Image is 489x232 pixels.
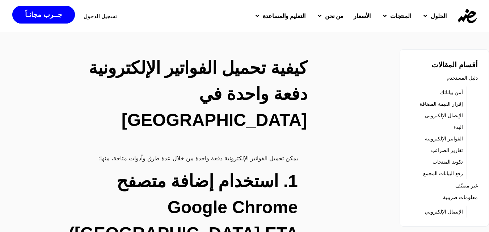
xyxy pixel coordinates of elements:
p: يمكن تحميل الفواتير الإلكترونية دفعة واحدة من خلال عدة طرق وأدوات متاحة، منها: [54,153,298,163]
span: المنتجات [390,12,411,20]
a: إقرار القيمة المضافة [420,99,463,109]
span: الأسعار [354,12,371,20]
a: أمن بياناتك [440,87,463,97]
span: جــرب مجانـاً [25,11,62,18]
a: جــرب مجانـاً [12,6,75,24]
a: البدء [454,122,463,132]
a: من نحن [311,7,349,25]
h2: كيفية تحميل الفواتير الإلكترونية دفعة واحدة في [GEOGRAPHIC_DATA] [63,55,307,133]
a: الأسعار [349,7,376,25]
strong: أقسام المقالات [431,61,478,69]
span: التعليم والمساعدة [263,12,305,20]
a: تكويد المنتجات [433,157,463,167]
a: الفواتير الإلكترونية [425,134,463,144]
a: تقارير الضرائب [431,145,463,155]
a: التعليم والمساعدة [248,7,311,25]
a: الحلول [416,7,452,25]
a: معلومات ضريبية [443,192,478,202]
img: eDariba [458,9,477,23]
a: دليل المستخدم [447,73,478,83]
a: الإيصال الإلكتروني [425,207,463,217]
a: الإيصال الإلكتروني [425,110,463,121]
a: غير مصنّف [455,181,478,191]
a: رفع البيانات المجمع [423,168,463,178]
span: من نحن [325,12,343,20]
a: المنتجات [376,7,416,25]
a: تسجيل الدخول [84,13,117,19]
span: الحلول [431,12,447,20]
